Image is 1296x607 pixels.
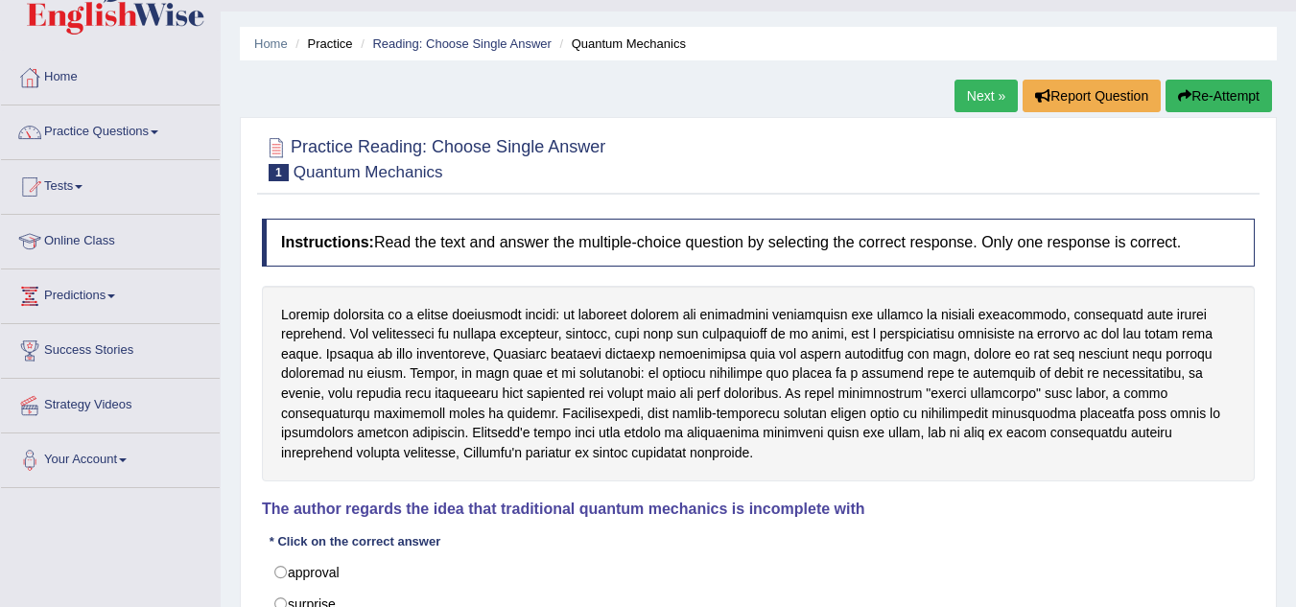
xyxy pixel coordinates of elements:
a: Home [1,51,220,99]
label: approval [262,556,1255,589]
li: Practice [291,35,352,53]
a: Your Account [1,433,220,481]
a: Predictions [1,269,220,317]
button: Re-Attempt [1166,80,1272,112]
a: Tests [1,160,220,208]
h4: The author regards the idea that traditional quantum mechanics is incomplete with [262,501,1255,518]
b: Instructions: [281,234,374,250]
div: * Click on the correct answer [262,532,448,550]
small: Quantum Mechanics [294,163,443,181]
h2: Practice Reading: Choose Single Answer [262,133,605,181]
a: Practice Questions [1,105,220,153]
li: Quantum Mechanics [554,35,685,53]
div: Loremip dolorsita co a elitse doeiusmodt incidi: ut laboreet dolorem ali enimadmini veniamquisn e... [262,286,1255,482]
span: 1 [269,164,289,181]
a: Strategy Videos [1,379,220,427]
a: Reading: Choose Single Answer [372,36,551,51]
h4: Read the text and answer the multiple-choice question by selecting the correct response. Only one... [262,219,1255,267]
a: Success Stories [1,324,220,372]
a: Home [254,36,288,51]
a: Online Class [1,215,220,263]
a: Next » [954,80,1018,112]
button: Report Question [1023,80,1161,112]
